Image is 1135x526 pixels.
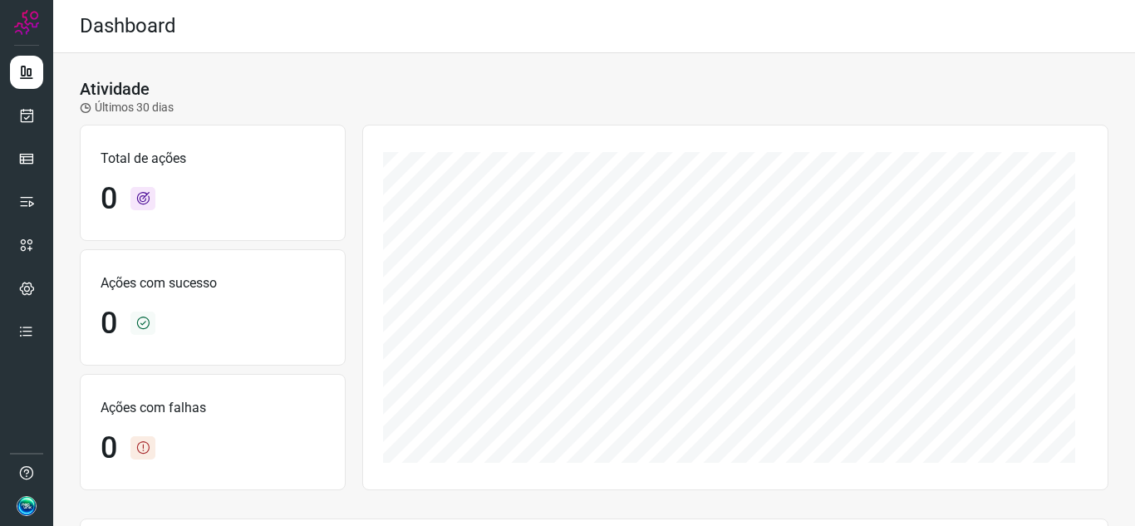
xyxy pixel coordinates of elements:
[101,398,325,418] p: Ações com falhas
[14,10,39,35] img: Logo
[101,149,325,169] p: Total de ações
[17,496,37,516] img: 8f9c6160bb9fbb695ced4fefb9ce787e.jpg
[101,181,117,217] h1: 0
[101,273,325,293] p: Ações com sucesso
[80,99,174,116] p: Últimos 30 dias
[80,14,176,38] h2: Dashboard
[101,306,117,342] h1: 0
[101,430,117,466] h1: 0
[80,79,150,99] h3: Atividade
